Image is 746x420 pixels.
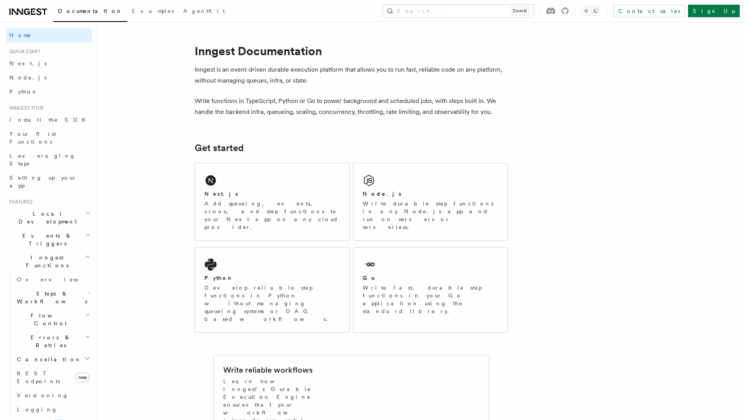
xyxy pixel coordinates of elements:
span: Next.js [9,60,47,67]
span: Features [6,199,33,205]
span: Documentation [58,8,123,14]
span: Overview [17,276,98,283]
a: Setting up your app [6,171,92,193]
button: Steps & Workflows [14,287,92,308]
p: Develop reliable step functions in Python without managing queueing systems or DAG based workflows. [204,284,340,323]
a: Home [6,28,92,42]
button: Errors & Retries [14,330,92,352]
span: Quick start [6,49,40,55]
a: Node.js [6,70,92,85]
h2: Write reliable workflows [223,364,312,375]
h1: Inngest Documentation [195,44,508,58]
span: Events & Triggers [6,232,85,247]
span: AgentKit [183,8,225,14]
span: Python [9,88,38,95]
a: AgentKit [179,2,229,21]
button: Toggle dark mode [582,6,600,16]
span: new [76,373,89,382]
a: Your first Functions [6,127,92,149]
span: Local Development [6,210,85,225]
span: Versioning [17,392,69,398]
h2: Python [204,274,233,282]
a: GoWrite fast, durable step functions in your Go application using the standard library. [353,247,508,333]
a: Sign Up [688,5,740,17]
button: Local Development [6,207,92,229]
a: Next.js [6,56,92,70]
a: Contact sales [613,5,685,17]
span: Leveraging Steps [9,153,76,167]
a: REST Endpointsnew [14,366,92,388]
button: Flow Control [14,308,92,330]
button: Inngest Functions [6,251,92,272]
a: Logging [14,402,92,416]
button: Cancellation [14,352,92,366]
a: Install the SDK [6,113,92,127]
a: Documentation [53,2,127,22]
span: Steps & Workflows [14,290,87,305]
span: Install the SDK [9,117,90,123]
span: Errors & Retries [14,333,85,349]
div: Inngest Functions [6,272,92,416]
a: Examples [127,2,179,21]
p: Add queueing, events, crons, and step functions to your Next app on any cloud provider. [204,200,340,231]
p: Write durable step functions in any Node.js app and run on servers or serverless. [363,200,498,231]
p: Write functions in TypeScript, Python or Go to power background and scheduled jobs, with steps bu... [195,96,508,117]
span: Node.js [9,74,47,81]
span: Cancellation [14,355,81,363]
h2: Go [363,274,377,282]
a: Versioning [14,388,92,402]
a: Python [6,85,92,99]
span: Logging [17,406,58,413]
a: Get started [195,142,244,153]
p: Write fast, durable step functions in your Go application using the standard library. [363,284,498,315]
a: PythonDevelop reliable step functions in Python without managing queueing systems or DAG based wo... [195,247,350,333]
a: Leveraging Steps [6,149,92,171]
button: Search...Ctrl+K [383,5,533,17]
span: Setting up your app [9,175,77,189]
a: Next.jsAdd queueing, events, crons, and step functions to your Next app on any cloud provider. [195,163,350,241]
span: Your first Functions [9,131,56,145]
a: Node.jsWrite durable step functions in any Node.js app and run on servers or serverless. [353,163,508,241]
button: Events & Triggers [6,229,92,251]
span: Inngest Functions [6,254,85,269]
span: REST Endpoints [17,370,60,384]
p: Inngest is an event-driven durable execution platform that allows you to run fast, reliable code ... [195,64,508,86]
h2: Next.js [204,190,238,198]
kbd: Ctrl+K [511,7,529,15]
span: Flow Control [14,312,85,327]
span: Home [9,31,31,39]
h2: Node.js [363,190,401,198]
span: Examples [132,8,174,14]
span: Inngest tour [6,105,44,111]
a: Overview [14,272,92,287]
